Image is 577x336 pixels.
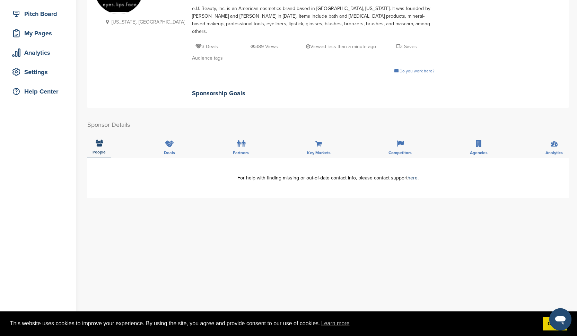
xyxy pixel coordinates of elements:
[306,42,376,51] p: Viewed less than a minute ago
[7,83,69,99] a: Help Center
[408,175,418,181] a: here
[10,66,69,78] div: Settings
[470,151,488,155] span: Agencies
[192,54,435,62] div: Audience tags
[7,64,69,80] a: Settings
[307,151,331,155] span: Key Markets
[10,85,69,98] div: Help Center
[396,42,417,51] p: 3 Saves
[394,69,435,73] a: Do you work here?
[388,151,412,155] span: Competitors
[195,42,218,51] p: 3 Deals
[400,69,435,73] span: Do you work here?
[7,6,69,22] a: Pitch Board
[251,42,278,51] p: 389 Views
[93,150,106,154] span: People
[87,120,569,130] h2: Sponsor Details
[10,46,69,59] div: Analytics
[549,308,571,330] iframe: Button to launch messaging window
[545,151,563,155] span: Analytics
[98,176,558,180] div: For help with finding missing or out-of-date contact info, please contact support .
[10,27,69,39] div: My Pages
[10,8,69,20] div: Pitch Board
[7,25,69,41] a: My Pages
[7,45,69,61] a: Analytics
[164,151,175,155] span: Deals
[10,318,537,329] span: This website uses cookies to improve your experience. By using the site, you agree and provide co...
[192,89,435,98] h2: Sponsorship Goals
[192,5,435,35] div: e.l.f. Beauty, Inc. is an American cosmetics brand based in [GEOGRAPHIC_DATA], [US_STATE]. It was...
[233,151,249,155] span: Partners
[543,317,567,331] a: dismiss cookie message
[320,318,351,329] a: learn more about cookies
[103,18,185,26] p: [US_STATE], [GEOGRAPHIC_DATA]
